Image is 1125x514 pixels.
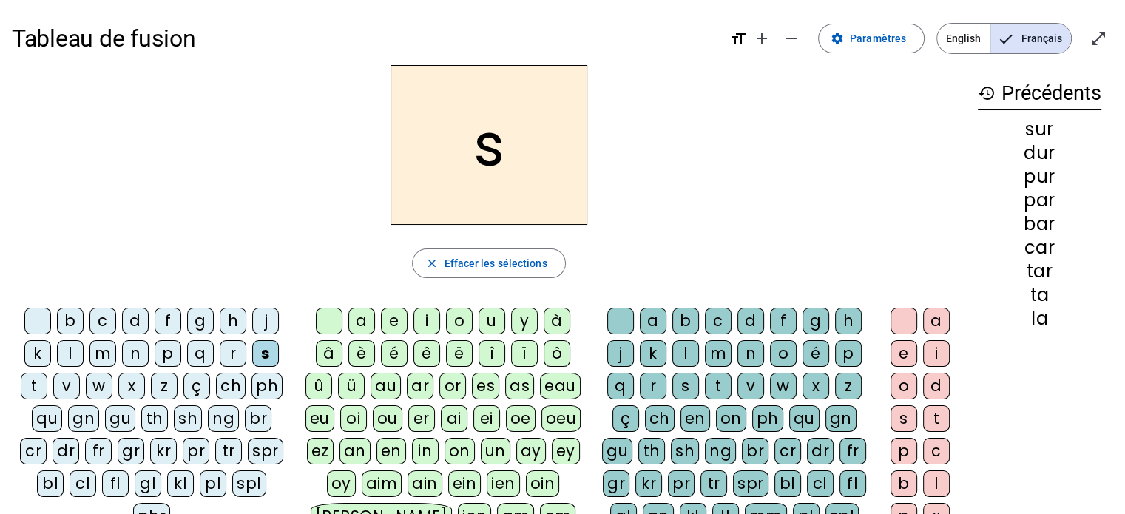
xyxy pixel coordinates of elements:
[89,340,116,367] div: m
[446,340,473,367] div: ë
[413,308,440,334] div: i
[612,405,639,432] div: ç
[174,405,202,432] div: sh
[21,373,47,399] div: t
[923,405,950,432] div: t
[407,373,433,399] div: ar
[20,438,47,464] div: cr
[602,438,632,464] div: gu
[803,308,829,334] div: g
[978,84,996,102] mat-icon: history
[479,308,505,334] div: u
[737,308,764,334] div: d
[441,405,467,432] div: ai
[990,24,1071,53] span: Français
[700,470,727,497] div: tr
[327,470,356,497] div: oy
[978,263,1101,280] div: tar
[668,470,695,497] div: pr
[1089,30,1107,47] mat-icon: open_in_full
[220,308,246,334] div: h
[511,340,538,367] div: ï
[753,30,771,47] mat-icon: add
[835,340,862,367] div: p
[923,373,950,399] div: d
[155,308,181,334] div: f
[680,405,710,432] div: en
[770,373,797,399] div: w
[187,340,214,367] div: q
[316,340,342,367] div: â
[381,340,408,367] div: é
[53,373,80,399] div: v
[640,340,666,367] div: k
[978,77,1101,110] h3: Précédents
[544,340,570,367] div: ô
[640,308,666,334] div: a
[141,405,168,432] div: th
[752,405,783,432] div: ph
[742,438,768,464] div: br
[412,248,565,278] button: Effacer les sélections
[672,308,699,334] div: b
[705,438,736,464] div: ng
[638,438,665,464] div: th
[607,373,634,399] div: q
[151,373,178,399] div: z
[53,438,79,464] div: dr
[439,373,466,399] div: or
[705,340,732,367] div: m
[672,340,699,367] div: l
[252,308,279,334] div: j
[339,438,371,464] div: an
[835,373,862,399] div: z
[978,121,1101,138] div: sur
[57,340,84,367] div: l
[216,373,246,399] div: ch
[936,23,1072,54] mat-button-toggle-group: Language selection
[789,405,820,432] div: qu
[232,470,266,497] div: spl
[12,15,717,62] h1: Tableau de fusion
[978,215,1101,233] div: bar
[505,373,534,399] div: as
[338,373,365,399] div: ü
[891,373,917,399] div: o
[135,470,161,497] div: gl
[552,438,580,464] div: ey
[305,373,332,399] div: û
[85,438,112,464] div: fr
[747,24,777,53] button: Augmenter la taille de la police
[57,308,84,334] div: b
[150,438,177,464] div: kr
[32,405,62,432] div: qu
[446,308,473,334] div: o
[923,340,950,367] div: i
[215,438,242,464] div: tr
[716,405,746,432] div: on
[891,470,917,497] div: b
[978,192,1101,209] div: par
[978,168,1101,186] div: pur
[671,438,699,464] div: sh
[187,308,214,334] div: g
[839,438,866,464] div: fr
[245,405,271,432] div: br
[603,470,629,497] div: gr
[348,308,375,334] div: a
[733,470,768,497] div: spr
[526,470,560,497] div: oin
[635,470,662,497] div: kr
[1084,24,1113,53] button: Entrer en plein écran
[803,373,829,399] div: x
[737,340,764,367] div: n
[672,373,699,399] div: s
[167,470,194,497] div: kl
[607,340,634,367] div: j
[923,438,950,464] div: c
[444,254,547,272] span: Effacer les sélections
[37,470,64,497] div: bl
[705,308,732,334] div: c
[122,308,149,334] div: d
[208,405,239,432] div: ng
